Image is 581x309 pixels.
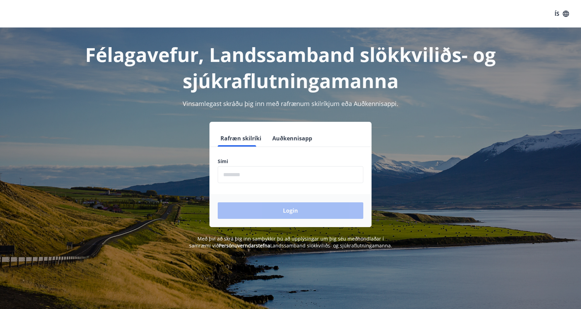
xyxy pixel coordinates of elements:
span: Vinsamlegast skráðu þig inn með rafrænum skilríkjum eða Auðkennisappi. [183,99,398,108]
button: ÍS [551,8,573,20]
button: Auðkennisapp [270,130,315,147]
a: Persónuverndarstefna [219,242,270,249]
h1: Félagavefur, Landssamband slökkviliðs- og sjúkraflutningamanna [52,41,529,94]
span: Með því að skrá þig inn samþykkir þú að upplýsingar um þig séu meðhöndlaðar í samræmi við Landssa... [189,235,392,249]
label: Sími [218,158,363,165]
button: Rafræn skilríki [218,130,264,147]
